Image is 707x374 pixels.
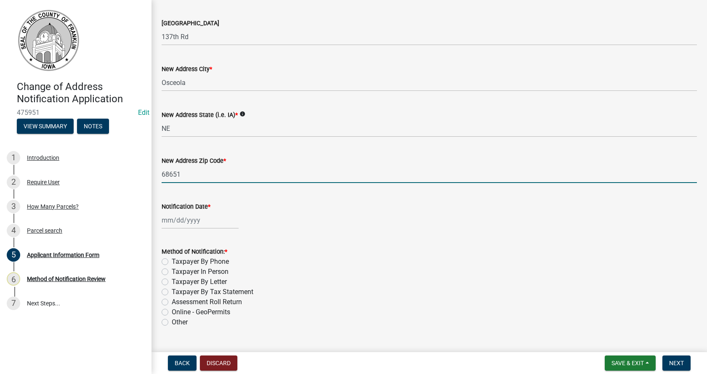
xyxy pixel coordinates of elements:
[162,112,238,118] label: New Address State (i.e. IA)
[7,151,20,164] div: 1
[7,297,20,310] div: 7
[662,355,691,371] button: Next
[77,123,109,130] wm-modal-confirm: Notes
[162,158,226,164] label: New Address Zip Code
[138,109,149,117] wm-modal-confirm: Edit Application Number
[17,109,135,117] span: 475951
[138,109,149,117] a: Edit
[162,204,210,210] label: Notification Date
[162,21,219,27] label: [GEOGRAPHIC_DATA]
[172,257,229,267] label: Taxpayer By Phone
[7,175,20,189] div: 2
[27,276,106,282] div: Method of Notification Review
[172,297,242,307] label: Assessment Roll Return
[17,123,74,130] wm-modal-confirm: Summary
[605,355,656,371] button: Save & Exit
[7,248,20,262] div: 5
[77,119,109,134] button: Notes
[17,81,145,105] h4: Change of Address Notification Application
[162,66,212,72] label: New Address City
[17,9,80,72] img: Franklin County, Iowa
[172,267,229,277] label: Taxpayer In Person
[17,119,74,134] button: View Summary
[200,355,237,371] button: Discard
[27,179,60,185] div: Require User
[172,317,188,327] label: Other
[27,204,79,210] div: How Many Parcels?
[162,249,227,255] label: Method of Notification:
[669,360,684,366] span: Next
[162,212,239,229] input: mm/dd/yyyy
[168,355,197,371] button: Back
[7,224,20,237] div: 4
[172,307,230,317] label: Online - GeoPermits
[175,360,190,366] span: Back
[611,360,644,366] span: Save & Exit
[27,228,62,233] div: Parcel search
[172,287,253,297] label: Taxpayer By Tax Statement
[27,155,59,161] div: Introduction
[7,200,20,213] div: 3
[172,277,227,287] label: Taxpayer By Letter
[27,252,99,258] div: Applicant Information Form
[7,272,20,286] div: 6
[239,111,245,117] i: info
